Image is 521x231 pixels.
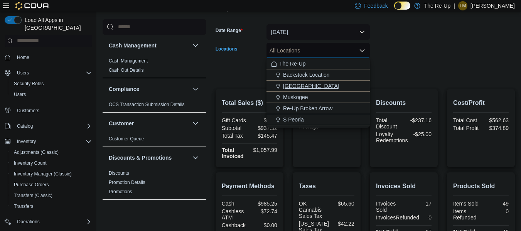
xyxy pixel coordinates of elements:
h2: Cost/Profit [453,98,509,108]
span: Transfers (Classic) [11,191,92,200]
span: Re-Up Broken Arrow [283,105,332,112]
span: Customers [17,108,39,114]
span: Transfers (Classic) [14,192,52,199]
span: S Peoria [283,116,304,123]
button: Cash Management [191,41,200,50]
span: [GEOGRAPHIC_DATA] [283,82,339,90]
span: The Re-Up [279,60,305,67]
img: Cova [15,2,50,10]
button: Discounts & Promotions [109,154,189,162]
button: Operations [2,216,95,227]
div: Cash Management [103,56,206,78]
span: Inventory Manager (Classic) [11,169,92,179]
button: Discounts & Promotions [191,153,200,162]
a: Transfers [11,202,36,211]
div: Invoices Sold [376,201,402,213]
button: The Re-Up [266,58,370,69]
a: Cash Management [109,58,148,64]
span: Catalog [14,121,92,131]
div: Discounts & Promotions [103,169,206,199]
div: Total Cost [453,117,479,123]
div: $374.89 [482,125,509,131]
a: Discounts [109,170,129,176]
h2: Payment Methods [222,182,277,191]
div: $65.60 [328,201,354,207]
div: 17 [405,201,432,207]
button: Catalog [14,121,36,131]
label: Locations [216,46,238,52]
h3: Customer [109,120,134,127]
div: Compliance [103,100,206,112]
span: Users [17,70,29,76]
div: -$25.00 [411,131,432,137]
span: Backstock Location [283,71,330,79]
a: Inventory Manager (Classic) [11,169,75,179]
div: Total Discount [376,117,402,130]
h2: Products Sold [453,182,509,191]
button: Customer [109,120,189,127]
span: Muskogee [283,93,308,101]
span: Users [11,90,92,99]
a: Promotion Details [109,180,145,185]
div: Loyalty Redemptions [376,131,408,143]
span: Customer Queue [109,136,144,142]
div: Items Refunded [453,208,479,221]
div: Tynisa Mitchell [458,1,467,10]
div: $937.52 [251,125,277,131]
span: Inventory Count [14,160,47,166]
a: Adjustments (Classic) [11,148,62,157]
div: $0.00 [251,222,277,228]
a: Security Roles [11,79,47,88]
button: Operations [14,217,43,226]
div: Items Sold [453,201,479,207]
p: The Re-Up [424,1,450,10]
span: OCS Transaction Submission Details [109,101,185,108]
span: Users [14,68,92,78]
button: Customer [191,119,200,128]
button: Compliance [191,84,200,94]
button: Purchase Orders [8,179,95,190]
span: Cash Out Details [109,67,144,73]
h2: Invoices Sold [376,182,432,191]
button: Inventory Count [8,158,95,169]
button: Transfers (Classic) [8,190,95,201]
a: Home [14,53,32,62]
span: Operations [14,217,92,226]
button: Backstock Location [266,69,370,81]
button: Inventory Manager (Classic) [8,169,95,179]
span: Operations [17,219,40,225]
span: Feedback [364,2,388,10]
span: Inventory Manager (Classic) [14,171,72,177]
button: Finance [191,206,200,215]
a: OCS Transaction Submission Details [109,102,185,107]
div: $562.63 [482,117,509,123]
span: Home [17,54,29,61]
span: Inventory Count [11,158,92,168]
div: 0 [482,208,509,214]
button: Finance [109,207,189,214]
div: $42.22 [332,221,354,227]
button: Inventory [14,137,39,146]
h3: Cash Management [109,42,157,49]
span: Purchase Orders [14,182,49,188]
span: Security Roles [11,79,92,88]
div: $985.25 [251,201,277,207]
a: Customer Queue [109,136,144,142]
div: $1,057.99 [251,147,277,153]
a: Customers [14,106,42,115]
h3: Finance [109,207,129,214]
div: 0 [422,214,432,221]
span: TM [459,1,466,10]
span: Security Roles [14,81,44,87]
span: Adjustments (Classic) [11,148,92,157]
button: Security Roles [8,78,95,89]
div: Gift Cards [222,117,248,123]
div: $145.47 [251,133,277,139]
span: Catalog [17,123,33,129]
p: | [454,1,455,10]
strong: Total Invoiced [222,147,244,159]
button: Users [2,67,95,78]
div: 49 [482,201,509,207]
button: Users [8,89,95,100]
